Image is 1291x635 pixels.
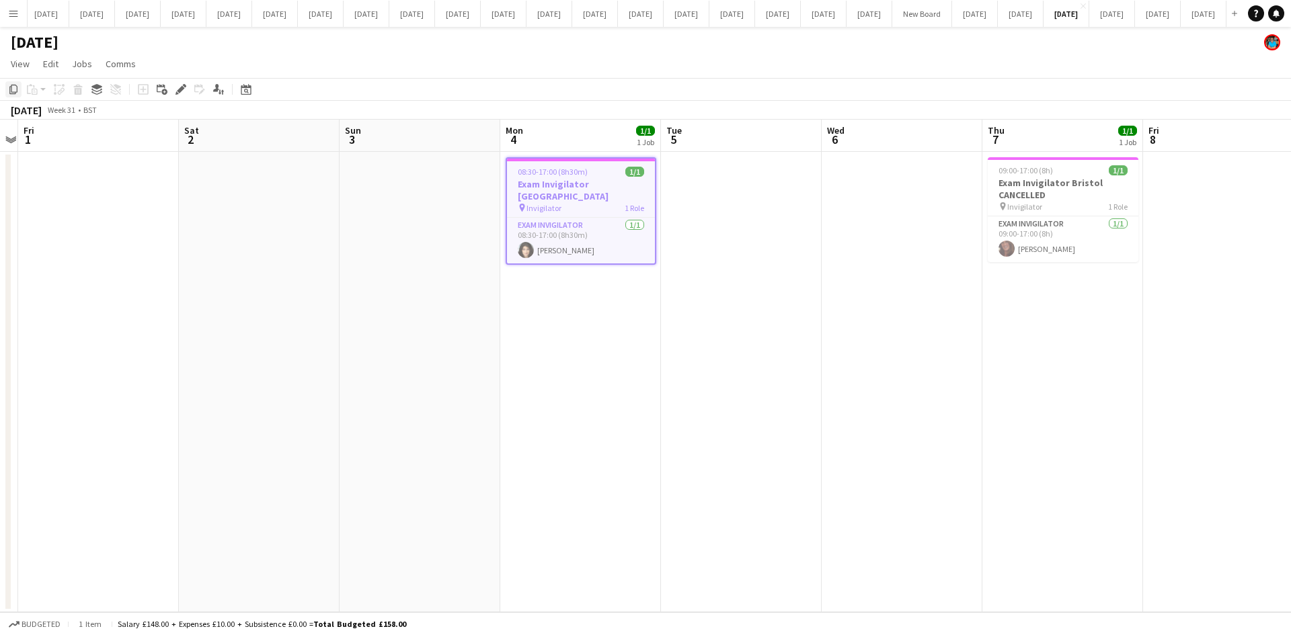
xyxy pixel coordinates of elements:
[825,132,845,147] span: 6
[22,620,61,629] span: Budgeted
[24,124,34,136] span: Fri
[345,124,361,136] span: Sun
[106,58,136,70] span: Comms
[435,1,481,27] button: [DATE]
[1108,202,1128,212] span: 1 Role
[11,32,58,52] h1: [DATE]
[24,1,69,27] button: [DATE]
[506,157,656,265] app-job-card: 08:30-17:00 (8h30m)1/1Exam Invigilator [GEOGRAPHIC_DATA] Invigilator1 RoleExam Invigilator1/108:3...
[526,1,572,27] button: [DATE]
[43,58,58,70] span: Edit
[506,124,523,136] span: Mon
[44,105,78,115] span: Week 31
[988,216,1138,262] app-card-role: Exam Invigilator1/109:00-17:00 (8h)[PERSON_NAME]
[664,132,682,147] span: 5
[1146,132,1159,147] span: 8
[755,1,801,27] button: [DATE]
[572,1,618,27] button: [DATE]
[1264,34,1280,50] app-user-avatar: Oscar Peck
[518,167,588,177] span: 08:30-17:00 (8h30m)
[1044,1,1089,27] button: [DATE]
[1109,165,1128,175] span: 1/1
[252,1,298,27] button: [DATE]
[22,132,34,147] span: 1
[69,1,115,27] button: [DATE]
[72,58,92,70] span: Jobs
[507,218,655,263] app-card-role: Exam Invigilator1/108:30-17:00 (8h30m)[PERSON_NAME]
[999,165,1053,175] span: 09:00-17:00 (8h)
[637,137,654,147] div: 1 Job
[988,177,1138,201] h3: Exam Invigilator Bristol CANCELLED
[74,619,106,629] span: 1 item
[389,1,435,27] button: [DATE]
[1148,124,1159,136] span: Fri
[998,1,1044,27] button: [DATE]
[313,619,406,629] span: Total Budgeted £158.00
[5,55,35,73] a: View
[161,1,206,27] button: [DATE]
[827,124,845,136] span: Wed
[507,178,655,202] h3: Exam Invigilator [GEOGRAPHIC_DATA]
[1118,126,1137,136] span: 1/1
[11,103,42,117] div: [DATE]
[182,132,199,147] span: 2
[988,157,1138,262] app-job-card: 09:00-17:00 (8h)1/1Exam Invigilator Bristol CANCELLED Invigilator1 RoleExam Invigilator1/109:00-1...
[801,1,847,27] button: [DATE]
[664,1,709,27] button: [DATE]
[666,124,682,136] span: Tue
[100,55,141,73] a: Comms
[298,1,344,27] button: [DATE]
[83,105,97,115] div: BST
[344,1,389,27] button: [DATE]
[38,55,64,73] a: Edit
[67,55,97,73] a: Jobs
[343,132,361,147] span: 3
[206,1,252,27] button: [DATE]
[892,1,952,27] button: New Board
[1135,1,1181,27] button: [DATE]
[986,132,1005,147] span: 7
[952,1,998,27] button: [DATE]
[184,124,199,136] span: Sat
[118,619,406,629] div: Salary £148.00 + Expenses £10.00 + Subsistence £0.00 =
[1089,1,1135,27] button: [DATE]
[625,167,644,177] span: 1/1
[526,203,561,213] span: Invigilator
[1007,202,1042,212] span: Invigilator
[1181,1,1226,27] button: [DATE]
[847,1,892,27] button: [DATE]
[618,1,664,27] button: [DATE]
[625,203,644,213] span: 1 Role
[1119,137,1136,147] div: 1 Job
[709,1,755,27] button: [DATE]
[7,617,63,632] button: Budgeted
[481,1,526,27] button: [DATE]
[115,1,161,27] button: [DATE]
[988,124,1005,136] span: Thu
[11,58,30,70] span: View
[504,132,523,147] span: 4
[636,126,655,136] span: 1/1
